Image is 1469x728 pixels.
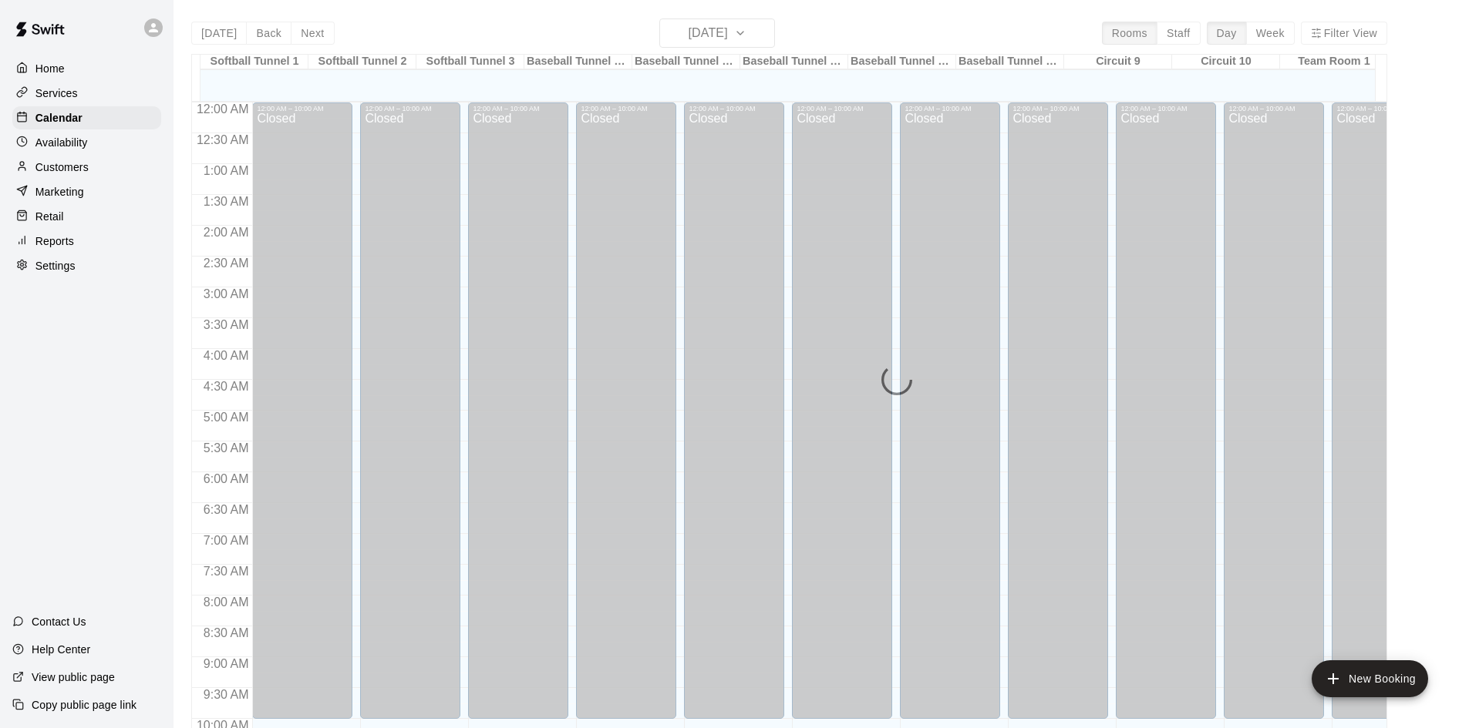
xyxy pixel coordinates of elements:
[193,133,253,146] span: 12:30 AM
[365,112,456,724] div: Closed
[35,159,89,175] p: Customers
[905,112,996,724] div: Closed
[200,565,253,578] span: 7:30 AM
[12,180,161,203] a: Marketing
[900,102,1000,719] div: 12:00 AM – 10:00 AM: Closed
[1012,105,1103,112] div: 12:00 AM – 10:00 AM
[200,534,253,547] span: 7:00 AM
[35,209,64,224] p: Retail
[524,55,632,69] div: Baseball Tunnel 4 (Machine)
[581,105,672,112] div: 12:00 AM – 10:00 AM
[35,86,78,101] p: Services
[360,102,460,719] div: 12:00 AM – 10:00 AM: Closed
[689,105,780,112] div: 12:00 AM – 10:00 AM
[1332,102,1432,719] div: 12:00 AM – 10:00 AM: Closed
[797,105,888,112] div: 12:00 AM – 10:00 AM
[32,669,115,685] p: View public page
[1116,102,1216,719] div: 12:00 AM – 10:00 AM: Closed
[1008,102,1108,719] div: 12:00 AM – 10:00 AM: Closed
[848,55,956,69] div: Baseball Tunnel 7 (Mound/Machine)
[12,82,161,105] a: Services
[1012,112,1103,724] div: Closed
[12,57,161,80] a: Home
[1312,660,1428,697] button: add
[252,102,352,719] div: 12:00 AM – 10:00 AM: Closed
[473,112,564,724] div: Closed
[689,112,780,724] div: Closed
[1224,102,1324,719] div: 12:00 AM – 10:00 AM: Closed
[200,349,253,362] span: 4:00 AM
[1228,105,1319,112] div: 12:00 AM – 10:00 AM
[32,697,136,713] p: Copy public page link
[12,205,161,228] a: Retail
[200,657,253,670] span: 9:00 AM
[200,688,253,701] span: 9:30 AM
[200,441,253,455] span: 5:30 AM
[35,110,83,126] p: Calendar
[740,55,848,69] div: Baseball Tunnel 6 (Machine)
[200,287,253,300] span: 3:00 AM
[1120,112,1211,724] div: Closed
[257,105,348,112] div: 12:00 AM – 10:00 AM
[956,55,1064,69] div: Baseball Tunnel 8 (Mound)
[35,258,76,273] p: Settings
[200,503,253,516] span: 6:30 AM
[200,55,308,69] div: Softball Tunnel 1
[12,230,161,253] a: Reports
[1280,55,1388,69] div: Team Room 1
[12,156,161,179] a: Customers
[200,318,253,331] span: 3:30 AM
[200,257,253,270] span: 2:30 AM
[35,135,88,150] p: Availability
[12,106,161,129] a: Calendar
[416,55,524,69] div: Softball Tunnel 3
[576,102,676,719] div: 12:00 AM – 10:00 AM: Closed
[200,626,253,639] span: 8:30 AM
[35,233,74,249] p: Reports
[468,102,568,719] div: 12:00 AM – 10:00 AM: Closed
[792,102,892,719] div: 12:00 AM – 10:00 AM: Closed
[1064,55,1172,69] div: Circuit 9
[200,472,253,485] span: 6:00 AM
[200,164,253,177] span: 1:00 AM
[1228,112,1319,724] div: Closed
[35,184,84,200] p: Marketing
[257,112,348,724] div: Closed
[581,112,672,724] div: Closed
[365,105,456,112] div: 12:00 AM – 10:00 AM
[473,105,564,112] div: 12:00 AM – 10:00 AM
[200,226,253,239] span: 2:00 AM
[1172,55,1280,69] div: Circuit 10
[905,105,996,112] div: 12:00 AM – 10:00 AM
[193,102,253,116] span: 12:00 AM
[32,642,90,657] p: Help Center
[1336,112,1427,724] div: Closed
[32,614,86,629] p: Contact Us
[1336,105,1427,112] div: 12:00 AM – 10:00 AM
[200,411,253,424] span: 5:00 AM
[632,55,740,69] div: Baseball Tunnel 5 (Machine)
[797,112,888,724] div: Closed
[12,254,161,277] a: Settings
[35,61,65,76] p: Home
[684,102,784,719] div: 12:00 AM – 10:00 AM: Closed
[1120,105,1211,112] div: 12:00 AM – 10:00 AM
[200,195,253,208] span: 1:30 AM
[200,595,253,609] span: 8:00 AM
[12,131,161,154] a: Availability
[200,380,253,393] span: 4:30 AM
[308,55,416,69] div: Softball Tunnel 2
